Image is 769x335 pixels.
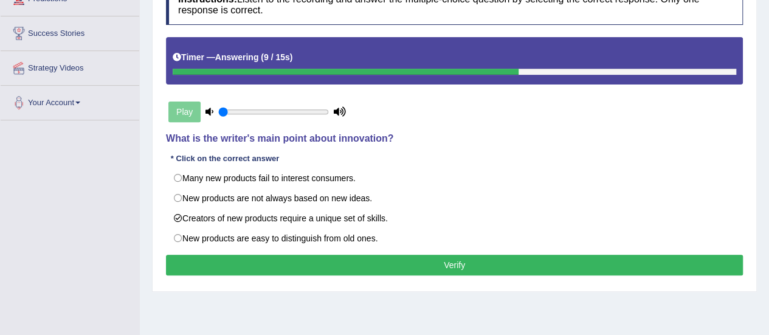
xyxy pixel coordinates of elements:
label: Many new products fail to interest consumers. [166,168,743,188]
b: 9 / 15s [264,52,290,62]
b: Answering [215,52,259,62]
div: * Click on the correct answer [166,153,284,164]
b: ( [261,52,264,62]
a: Success Stories [1,16,139,47]
h4: What is the writer's main point about innovation? [166,133,743,144]
label: New products are easy to distinguish from old ones. [166,228,743,249]
a: Your Account [1,86,139,116]
label: Creators of new products require a unique set of skills. [166,208,743,229]
a: Strategy Videos [1,51,139,81]
h5: Timer — [173,53,292,62]
button: Verify [166,255,743,275]
label: New products are not always based on new ideas. [166,188,743,209]
b: ) [290,52,293,62]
